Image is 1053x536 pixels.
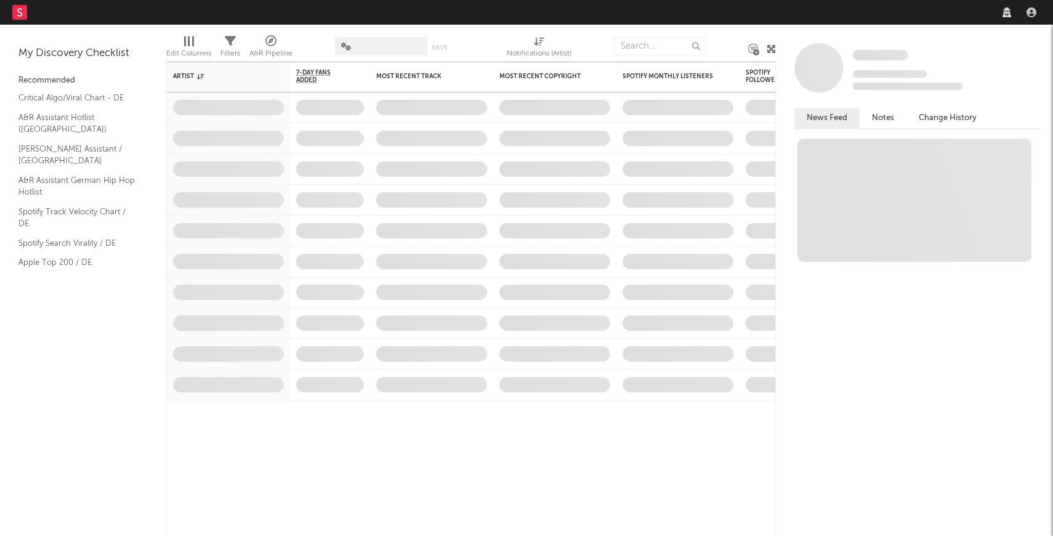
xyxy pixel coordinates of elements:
[18,205,135,230] a: Spotify Track Velocity Chart / DE
[296,69,345,84] span: 7-Day Fans Added
[432,44,448,51] button: Save
[18,174,135,199] a: A&R Assistant German Hip Hop Hotlist
[249,31,292,67] div: A&R Pipeline
[614,37,706,55] input: Search...
[499,73,592,80] div: Most Recent Copyright
[18,111,135,136] a: A&R Assistant Hotlist ([GEOGRAPHIC_DATA])
[794,108,860,128] button: News Feed
[166,31,211,67] div: Edit Columns
[853,83,963,90] span: 0 fans last week
[249,46,292,61] div: A&R Pipeline
[507,46,571,61] div: Notifications (Artist)
[173,73,265,80] div: Artist
[18,256,135,269] a: Apple Top 200 / DE
[860,108,906,128] button: Notes
[853,49,908,62] a: Some Artist
[906,108,989,128] button: Change History
[853,50,908,60] span: Some Artist
[220,46,240,61] div: Filters
[18,73,148,88] div: Recommended
[746,69,789,84] div: Spotify Followers
[376,73,469,80] div: Most Recent Track
[166,46,211,61] div: Edit Columns
[18,142,135,168] a: [PERSON_NAME] Assistant / [GEOGRAPHIC_DATA]
[623,73,715,80] div: Spotify Monthly Listeners
[507,31,571,67] div: Notifications (Artist)
[220,31,240,67] div: Filters
[18,91,135,105] a: Critical Algo/Viral Chart - DE
[18,46,148,61] div: My Discovery Checklist
[853,70,927,78] span: Tracking Since: [DATE]
[18,237,135,250] a: Spotify Search Virality / DE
